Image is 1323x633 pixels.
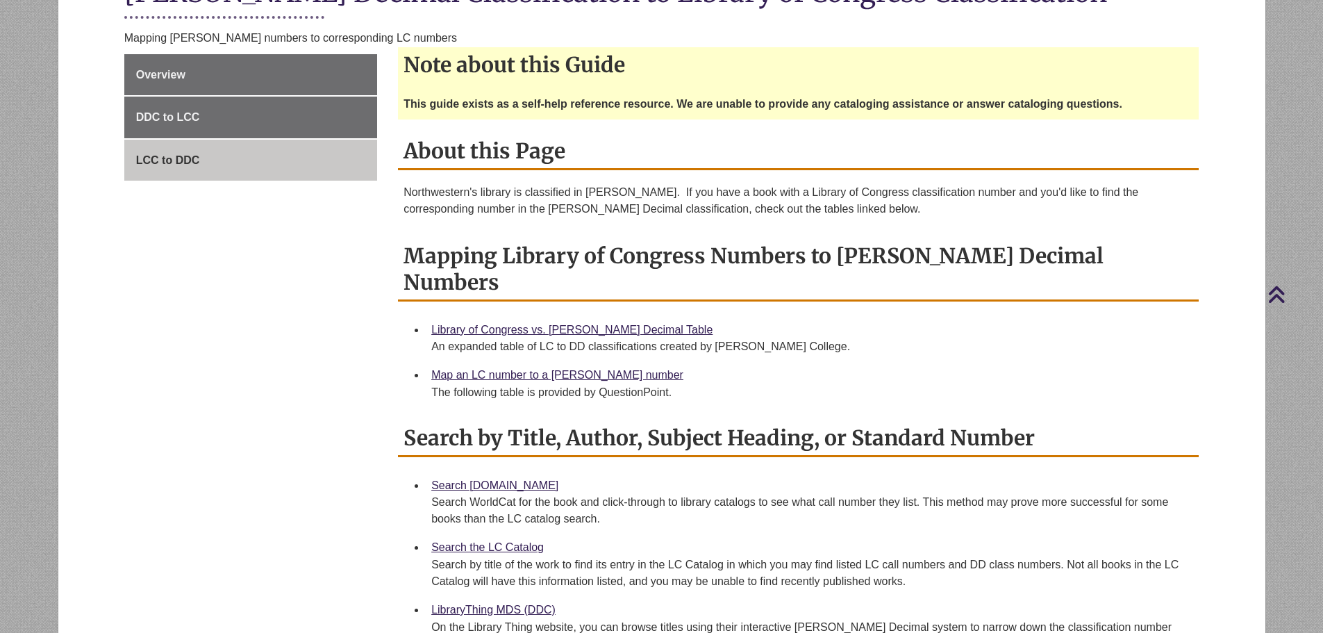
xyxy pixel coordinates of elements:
span: Overview [136,69,185,81]
div: Search WorldCat for the book and click-through to library catalogs to see what call number they l... [431,494,1188,527]
h2: Mapping Library of Congress Numbers to [PERSON_NAME] Decimal Numbers [398,238,1199,302]
span: DDC to LCC [136,111,200,123]
h2: Search by Title, Author, Subject Heading, or Standard Number [398,420,1199,457]
strong: This guide exists as a self-help reference resource. We are unable to provide any cataloging assi... [403,98,1122,110]
a: Back to Top [1267,285,1320,304]
div: An expanded table of LC to DD classifications created by [PERSON_NAME] College. [431,338,1188,355]
span: Mapping [PERSON_NAME] numbers to corresponding LC numbers [124,32,457,44]
div: The following table is provided by QuestionPoint. [431,384,1188,401]
a: Library of Congress vs. [PERSON_NAME] Decimal Table [431,324,713,336]
span: LCC to DDC [136,154,200,166]
h2: Note about this Guide [398,47,1199,82]
a: Search [DOMAIN_NAME] [431,479,558,491]
div: Guide Page Menu [124,54,377,181]
p: Northwestern's library is classified in [PERSON_NAME]. If you have a book with a Library of Congr... [403,184,1193,217]
a: Map an LC number to a [PERSON_NAME] number [431,369,683,381]
a: Overview [124,54,377,96]
a: LCC to DDC [124,140,377,181]
a: Search the LC Catalog [431,541,544,553]
a: LibraryThing MDS (DDC) [431,604,556,616]
div: Search by title of the work to find its entry in the LC Catalog in which you may find listed LC c... [431,557,1188,590]
a: DDC to LCC [124,97,377,138]
h2: About this Page [398,133,1199,170]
